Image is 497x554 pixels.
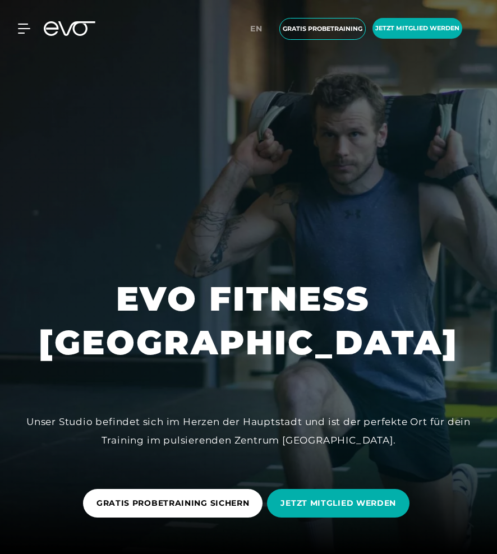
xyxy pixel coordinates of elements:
[283,24,362,34] span: Gratis Probetraining
[267,481,414,526] a: JETZT MITGLIED WERDEN
[250,22,269,35] a: en
[9,413,488,449] div: Unser Studio befindet sich im Herzen der Hauptstadt und ist der perfekte Ort für dein Training im...
[375,24,459,33] span: Jetzt Mitglied werden
[276,18,369,40] a: Gratis Probetraining
[280,497,396,509] span: JETZT MITGLIED WERDEN
[83,481,268,526] a: GRATIS PROBETRAINING SICHERN
[369,18,466,40] a: Jetzt Mitglied werden
[96,497,250,509] span: GRATIS PROBETRAINING SICHERN
[39,277,458,364] h1: EVO FITNESS [GEOGRAPHIC_DATA]
[250,24,263,34] span: en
